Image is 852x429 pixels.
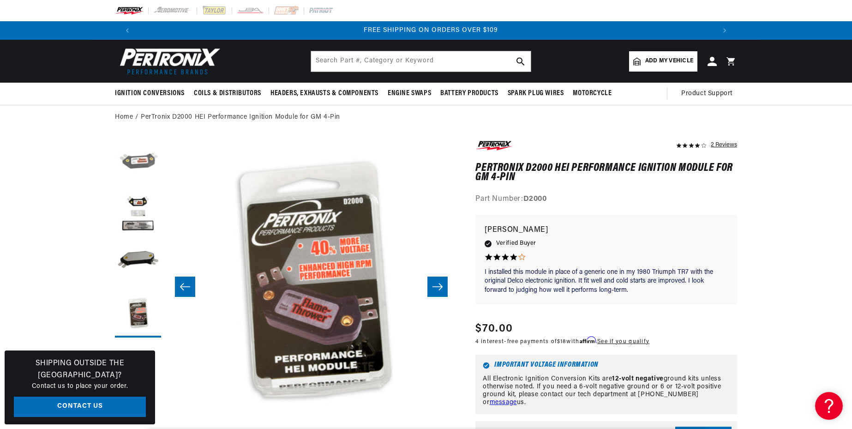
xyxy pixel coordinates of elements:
[508,89,564,98] span: Spark Plug Wires
[115,83,189,104] summary: Ignition Conversions
[597,339,649,344] a: See if you qualify - Learn more about Affirm Financing (opens in modal)
[115,190,161,236] button: Load image 2 in gallery view
[141,112,340,122] a: PerTronix D2000 HEI Performance Ignition Module for GM 4-Pin
[436,83,503,104] summary: Battery Products
[14,381,146,392] p: Contact us to place your order.
[580,337,596,344] span: Affirm
[115,45,221,77] img: Pertronix
[364,27,498,34] span: FREE SHIPPING ON ORDERS OVER $109
[681,89,732,99] span: Product Support
[485,268,728,295] p: I installed this module in place of a generic one in my 1980 Triumph TR7 with the original Delco ...
[92,21,760,40] slideshow-component: Translation missing: en.sections.announcements.announcement_bar
[503,83,569,104] summary: Spark Plug Wires
[141,25,720,36] div: Announcement
[115,241,161,287] button: Load image 3 in gallery view
[427,277,448,297] button: Slide right
[645,57,693,66] span: Add my vehicle
[612,375,664,382] strong: 12-volt negative
[311,51,531,72] input: Search Part #, Category or Keyword
[383,83,436,104] summary: Engine Swaps
[485,224,728,237] p: [PERSON_NAME]
[115,291,161,338] button: Load image 4 in gallery view
[557,339,567,344] span: $18
[194,89,261,98] span: Coils & Distributors
[475,163,737,182] h1: PerTronix D2000 HEI Performance Ignition Module for GM 4-Pin
[115,89,185,98] span: Ignition Conversions
[681,83,737,105] summary: Product Support
[475,320,513,337] span: $70.00
[496,238,536,248] span: Verified Buyer
[490,399,517,406] a: message
[189,83,266,104] summary: Coils & Distributors
[115,112,737,122] nav: breadcrumbs
[523,195,547,203] strong: D2000
[270,89,378,98] span: Headers, Exhausts & Components
[510,51,531,72] button: search button
[711,139,737,150] div: 2 Reviews
[483,375,730,406] p: All Electronic Ignition Conversion Kits are ground kits unless otherwise noted. If you need a 6-v...
[115,112,133,122] a: Home
[14,358,146,381] h3: Shipping Outside the [GEOGRAPHIC_DATA]?
[388,89,431,98] span: Engine Swaps
[266,83,383,104] summary: Headers, Exhausts & Components
[715,21,734,40] button: Translation missing: en.sections.announcements.next_announcement
[118,21,137,40] button: Translation missing: en.sections.announcements.previous_announcement
[475,337,649,346] p: 4 interest-free payments of with .
[629,51,697,72] a: Add my vehicle
[573,89,612,98] span: Motorcycle
[568,83,616,104] summary: Motorcycle
[475,193,737,205] div: Part Number:
[141,25,720,36] div: 3 of 3
[440,89,498,98] span: Battery Products
[115,139,161,185] button: Load image 1 in gallery view
[175,277,195,297] button: Slide left
[14,397,146,417] a: Contact Us
[483,362,730,369] h6: Important Voltage Information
